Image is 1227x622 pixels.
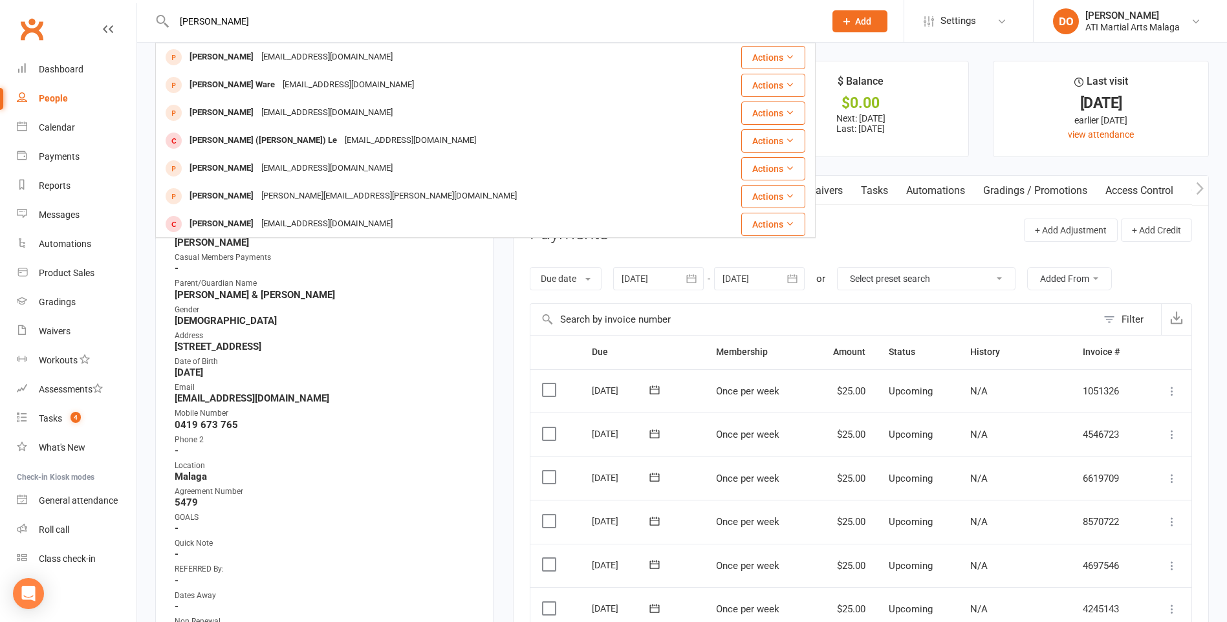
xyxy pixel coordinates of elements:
span: N/A [970,385,988,397]
div: [DATE] [592,555,651,575]
div: Filter [1122,312,1144,327]
button: Due date [530,267,602,290]
th: Amount [809,336,877,369]
th: History [959,336,1071,369]
a: Access Control [1096,176,1182,206]
td: $25.00 [809,544,877,588]
a: view attendance [1068,129,1134,140]
button: Add [832,10,887,32]
span: Upcoming [889,473,933,484]
div: or [816,271,825,286]
div: GOALS [175,511,476,524]
div: Product Sales [39,268,94,278]
span: Settings [940,6,976,36]
a: Waivers [798,176,852,206]
a: People [17,84,136,113]
input: Search by invoice number [530,304,1097,335]
strong: - [175,263,476,274]
td: $25.00 [809,369,877,413]
td: 4697546 [1071,544,1144,588]
span: Once per week [716,385,779,397]
strong: [EMAIL_ADDRESS][DOMAIN_NAME] [175,392,476,404]
div: [PERSON_NAME] [186,48,257,67]
div: [PERSON_NAME] [186,215,257,233]
div: Phone 2 [175,434,476,446]
strong: - [175,445,476,456]
a: Waivers [17,317,136,346]
div: Dashboard [39,64,83,74]
div: What's New [39,442,85,453]
div: earlier [DATE] [1005,113,1197,127]
span: Upcoming [889,429,933,440]
a: Dashboard [17,55,136,84]
div: [PERSON_NAME] [186,159,257,178]
a: Automations [897,176,974,206]
a: Calendar [17,113,136,142]
strong: [STREET_ADDRESS] [175,341,476,352]
button: Actions [741,157,805,180]
div: Email [175,381,476,394]
strong: 5479 [175,497,476,508]
div: [EMAIL_ADDRESS][DOMAIN_NAME] [257,215,396,233]
a: Tasks 4 [17,404,136,433]
div: Automations [39,239,91,249]
div: Quick Note [175,537,476,550]
td: 1051326 [1071,369,1144,413]
div: [EMAIL_ADDRESS][DOMAIN_NAME] [257,159,396,178]
div: [DATE] [1005,96,1197,110]
div: Waivers [39,326,71,336]
div: [DATE] [592,380,651,400]
div: DO [1053,8,1079,34]
span: Once per week [716,560,779,572]
p: Next: [DATE] Last: [DATE] [765,113,957,134]
div: Date of Birth [175,356,476,368]
div: [PERSON_NAME] [186,103,257,122]
div: [PERSON_NAME] [1085,10,1180,21]
div: [EMAIL_ADDRESS][DOMAIN_NAME] [279,76,418,94]
span: N/A [970,429,988,440]
td: 8570722 [1071,500,1144,544]
span: Once per week [716,603,779,615]
a: Roll call [17,515,136,544]
a: General attendance kiosk mode [17,486,136,515]
span: Add [855,16,871,27]
a: Assessments [17,375,136,404]
a: Workouts [17,346,136,375]
strong: [PERSON_NAME] & [PERSON_NAME] [175,289,476,301]
button: Actions [741,213,805,236]
a: Reports [17,171,136,200]
span: N/A [970,560,988,572]
td: $25.00 [809,500,877,544]
strong: 0419 673 765 [175,419,476,431]
div: Calendar [39,122,75,133]
span: Once per week [716,516,779,528]
div: Parent/Guardian Name [175,277,476,290]
button: Actions [741,74,805,97]
strong: - [175,601,476,612]
div: [DATE] [592,424,651,444]
span: N/A [970,603,988,615]
a: What's New [17,433,136,462]
button: + Add Credit [1121,219,1192,242]
div: Dates Away [175,590,476,602]
strong: [DEMOGRAPHIC_DATA] [175,315,476,327]
strong: [DATE] [175,367,476,378]
th: Due [580,336,704,369]
td: 4546723 [1071,413,1144,456]
td: $25.00 [809,413,877,456]
a: Messages [17,200,136,230]
div: [EMAIL_ADDRESS][DOMAIN_NAME] [257,103,396,122]
div: REFERRED By: [175,563,476,575]
strong: - [175,575,476,586]
div: Last visit [1074,73,1128,96]
button: + Add Adjustment [1024,219,1118,242]
div: Tasks [39,413,62,424]
th: Status [877,336,959,369]
a: Automations [17,230,136,259]
a: Clubworx [16,13,48,45]
span: Upcoming [889,603,933,615]
div: Casual Members Payments [175,252,476,264]
div: $ Balance [838,73,884,96]
div: Location [175,460,476,472]
a: Gradings [17,288,136,317]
